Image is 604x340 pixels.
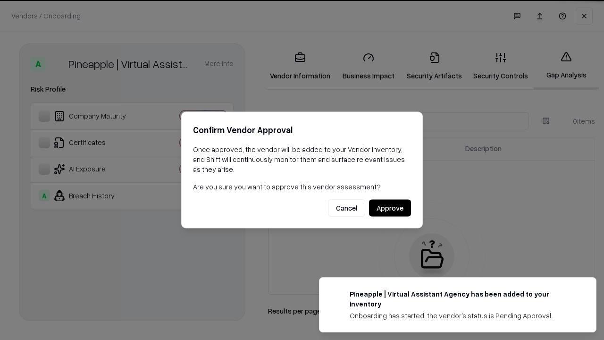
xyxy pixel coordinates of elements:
div: Onboarding has started, the vendor's status is Pending Approval. [350,311,573,321]
button: Cancel [328,200,365,217]
button: Approve [369,200,411,217]
h2: Confirm Vendor Approval [193,123,411,137]
img: trypineapple.com [331,289,342,300]
p: Once approved, the vendor will be added to your Vendor Inventory, and Shift will continuously mon... [193,144,411,174]
div: Pineapple | Virtual Assistant Agency has been added to your inventory [350,289,573,309]
p: Are you sure you want to approve this vendor assessment? [193,182,411,192]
